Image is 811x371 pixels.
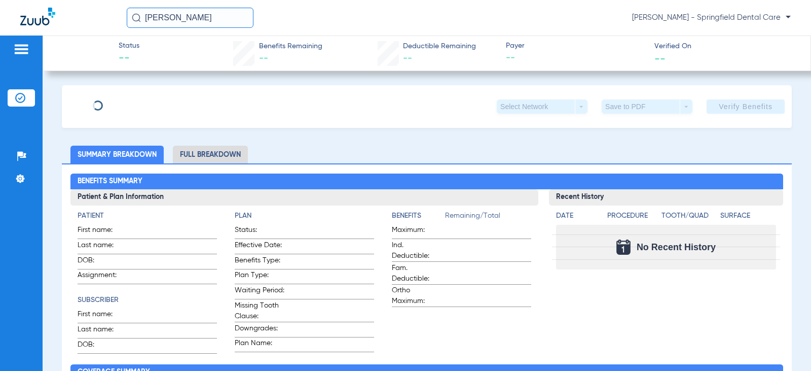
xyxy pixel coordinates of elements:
h4: Date [556,211,599,221]
img: Search Icon [132,13,141,22]
span: Last name: [78,324,127,338]
span: [PERSON_NAME] - Springfield Dental Care [632,13,791,23]
span: -- [654,53,666,63]
app-breakdown-title: Date [556,211,599,225]
img: hamburger-icon [13,43,29,55]
h4: Patient [78,211,217,221]
img: Zuub Logo [20,8,55,25]
span: Assignment: [78,270,127,284]
span: Last name: [78,240,127,254]
h4: Subscriber [78,295,217,306]
h4: Tooth/Quad [661,211,717,221]
h4: Plan [235,211,374,221]
span: Waiting Period: [235,285,284,299]
span: DOB: [78,255,127,269]
span: First name: [78,225,127,239]
span: Deductible Remaining [403,41,476,52]
span: Maximum: [392,225,441,239]
span: Downgrades: [235,323,284,337]
span: Ortho Maximum: [392,285,441,307]
li: Summary Breakdown [70,146,164,163]
h4: Procedure [607,211,657,221]
h4: Benefits [392,211,445,221]
span: DOB: [78,340,127,353]
span: Benefits Type: [235,255,284,269]
span: Plan Type: [235,270,284,284]
span: First name: [78,309,127,323]
span: -- [119,52,139,66]
span: -- [506,52,646,64]
h4: Surface [720,211,776,221]
span: Fam. Deductible: [392,263,441,284]
span: -- [259,54,268,63]
span: Missing Tooth Clause: [235,300,284,322]
span: Ind. Deductible: [392,240,441,261]
h2: Benefits Summary [70,174,783,190]
span: Status: [235,225,284,239]
input: Search for patients [127,8,253,28]
span: Remaining/Total [445,211,531,225]
span: Payer [506,41,646,51]
img: Calendar [616,240,631,255]
app-breakdown-title: Tooth/Quad [661,211,717,225]
app-breakdown-title: Surface [720,211,776,225]
span: No Recent History [637,242,716,252]
span: -- [403,54,412,63]
span: Benefits Remaining [259,41,322,52]
span: Verified On [654,41,794,52]
h3: Patient & Plan Information [70,189,538,206]
app-breakdown-title: Benefits [392,211,445,225]
span: Status [119,41,139,51]
span: Effective Date: [235,240,284,254]
span: Plan Name: [235,338,284,352]
app-breakdown-title: Procedure [607,211,657,225]
h3: Recent History [549,189,783,206]
li: Full Breakdown [173,146,248,163]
